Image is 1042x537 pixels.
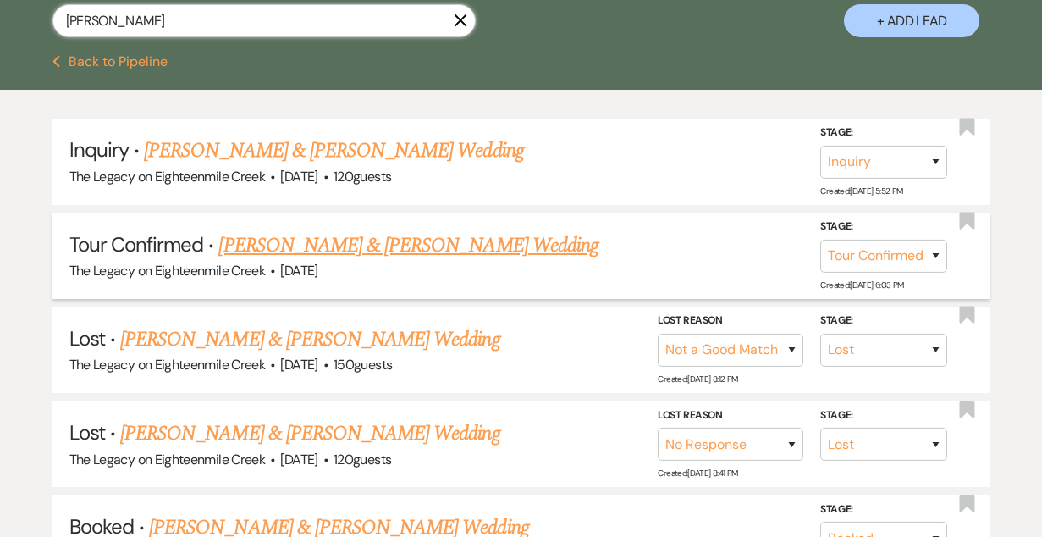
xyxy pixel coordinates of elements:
[844,4,979,37] button: + Add Lead
[120,418,499,449] a: [PERSON_NAME] & [PERSON_NAME] Wedding
[658,312,803,330] label: Lost Reason
[69,419,105,446] span: Lost
[69,168,266,185] span: The Legacy on Eighteenmile Creek
[820,218,947,236] label: Stage:
[658,406,803,424] label: Lost Reason
[658,374,737,385] span: Created: [DATE] 8:12 PM
[280,451,317,468] span: [DATE]
[334,168,391,185] span: 120 guests
[69,231,204,257] span: Tour Confirmed
[334,356,392,374] span: 150 guests
[820,280,903,291] span: Created: [DATE] 6:03 PM
[280,356,317,374] span: [DATE]
[658,468,737,479] span: Created: [DATE] 8:41 PM
[820,124,947,142] label: Stage:
[334,451,391,468] span: 120 guests
[69,262,266,280] span: The Legacy on Eighteenmile Creek
[820,312,947,330] label: Stage:
[280,168,317,185] span: [DATE]
[52,55,168,69] button: Back to Pipeline
[69,356,266,374] span: The Legacy on Eighteenmile Creek
[820,185,902,197] span: Created: [DATE] 5:52 PM
[69,136,129,163] span: Inquiry
[280,262,317,280] span: [DATE]
[820,501,947,519] label: Stage:
[120,324,499,355] a: [PERSON_NAME] & [PERSON_NAME] Wedding
[218,230,598,261] a: [PERSON_NAME] & [PERSON_NAME] Wedding
[820,406,947,424] label: Stage:
[69,451,266,468] span: The Legacy on Eighteenmile Creek
[144,136,523,166] a: [PERSON_NAME] & [PERSON_NAME] Wedding
[69,325,105,352] span: Lost
[52,4,476,37] input: Search by name, event date, email address or phone number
